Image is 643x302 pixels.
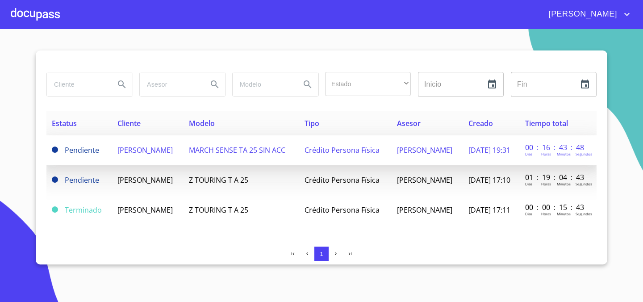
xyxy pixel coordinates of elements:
[320,251,323,257] span: 1
[397,145,452,155] span: [PERSON_NAME]
[542,7,632,21] button: account of current user
[468,205,510,215] span: [DATE] 17:11
[65,205,102,215] span: Terminado
[541,211,551,216] p: Horas
[111,74,133,95] button: Search
[305,205,380,215] span: Crédito Persona Física
[204,74,225,95] button: Search
[541,181,551,186] p: Horas
[525,118,568,128] span: Tiempo total
[557,211,571,216] p: Minutos
[397,118,421,128] span: Asesor
[314,247,329,261] button: 1
[65,175,99,185] span: Pendiente
[117,175,173,185] span: [PERSON_NAME]
[576,211,592,216] p: Segundos
[65,145,99,155] span: Pendiente
[297,74,318,95] button: Search
[52,176,58,183] span: Pendiente
[233,72,293,96] input: search
[189,205,248,215] span: Z TOURING T A 25
[541,151,551,156] p: Horas
[117,118,141,128] span: Cliente
[525,211,532,216] p: Dias
[525,151,532,156] p: Dias
[189,175,248,185] span: Z TOURING T A 25
[525,172,585,182] p: 01 : 19 : 04 : 43
[117,205,173,215] span: [PERSON_NAME]
[52,118,77,128] span: Estatus
[47,72,108,96] input: search
[305,175,380,185] span: Crédito Persona Física
[117,145,173,155] span: [PERSON_NAME]
[305,145,380,155] span: Crédito Persona Física
[468,175,510,185] span: [DATE] 17:10
[52,147,58,153] span: Pendiente
[468,118,493,128] span: Creado
[576,151,592,156] p: Segundos
[189,118,215,128] span: Modelo
[525,143,585,152] p: 00 : 16 : 43 : 48
[557,151,571,156] p: Minutos
[397,205,452,215] span: [PERSON_NAME]
[52,206,58,213] span: Terminado
[525,181,532,186] p: Dias
[305,118,319,128] span: Tipo
[525,202,585,212] p: 00 : 00 : 15 : 43
[468,145,510,155] span: [DATE] 19:31
[557,181,571,186] p: Minutos
[189,145,285,155] span: MARCH SENSE TA 25 SIN ACC
[397,175,452,185] span: [PERSON_NAME]
[576,181,592,186] p: Segundos
[140,72,200,96] input: search
[325,72,411,96] div: ​
[542,7,622,21] span: [PERSON_NAME]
